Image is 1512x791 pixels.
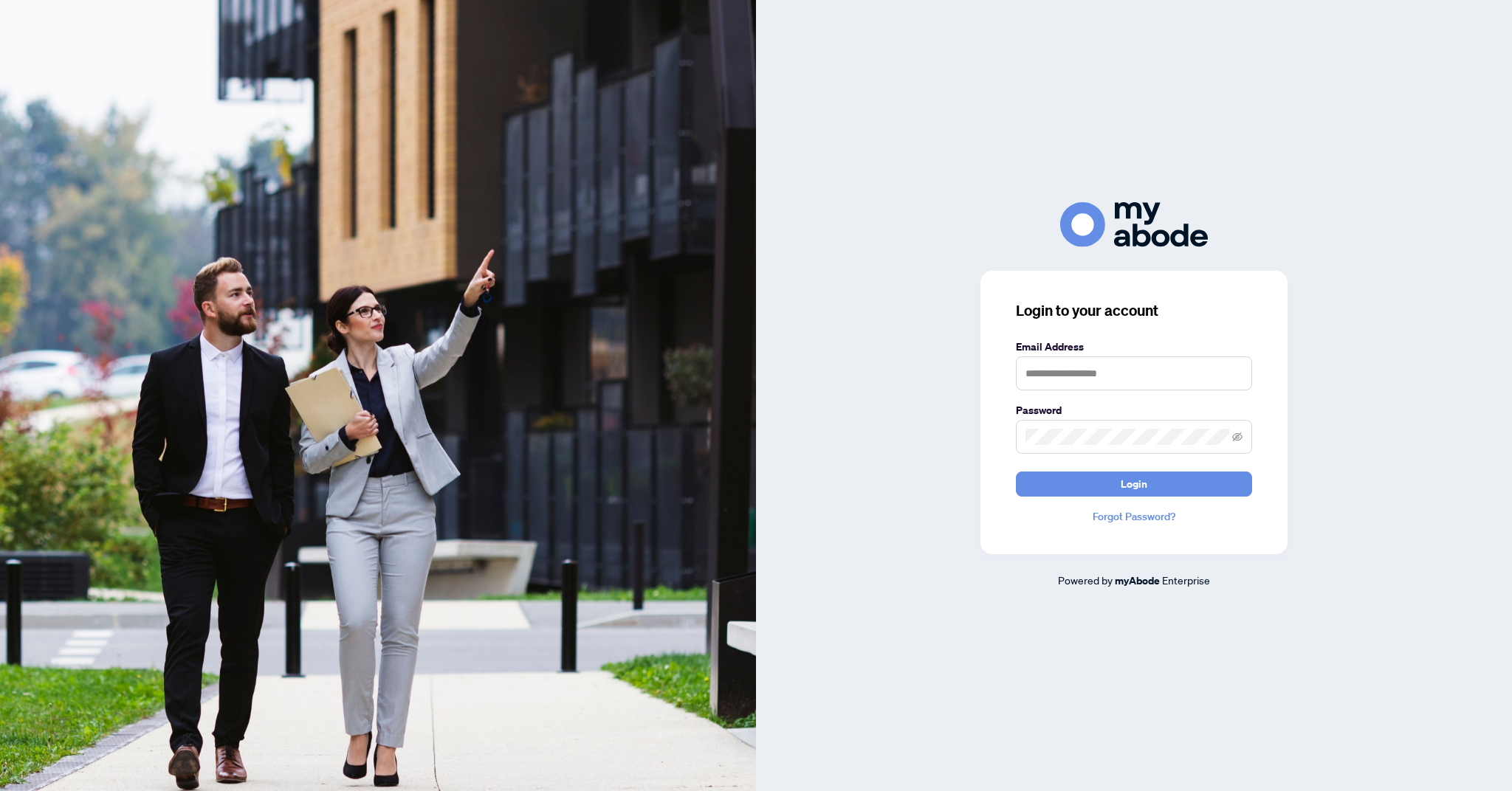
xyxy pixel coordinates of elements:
[1058,573,1113,587] span: Powered by
[1121,472,1147,496] span: Login
[1232,432,1243,442] span: eye-invisible
[1060,202,1208,247] img: ma-logo
[1162,573,1210,587] span: Enterprise
[1016,402,1252,418] label: Password
[1115,573,1160,589] a: myAbode
[1016,508,1252,525] a: Forgot Password?
[1016,300,1252,321] h3: Login to your account
[1016,339,1252,355] label: Email Address
[1016,472,1252,497] button: Login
